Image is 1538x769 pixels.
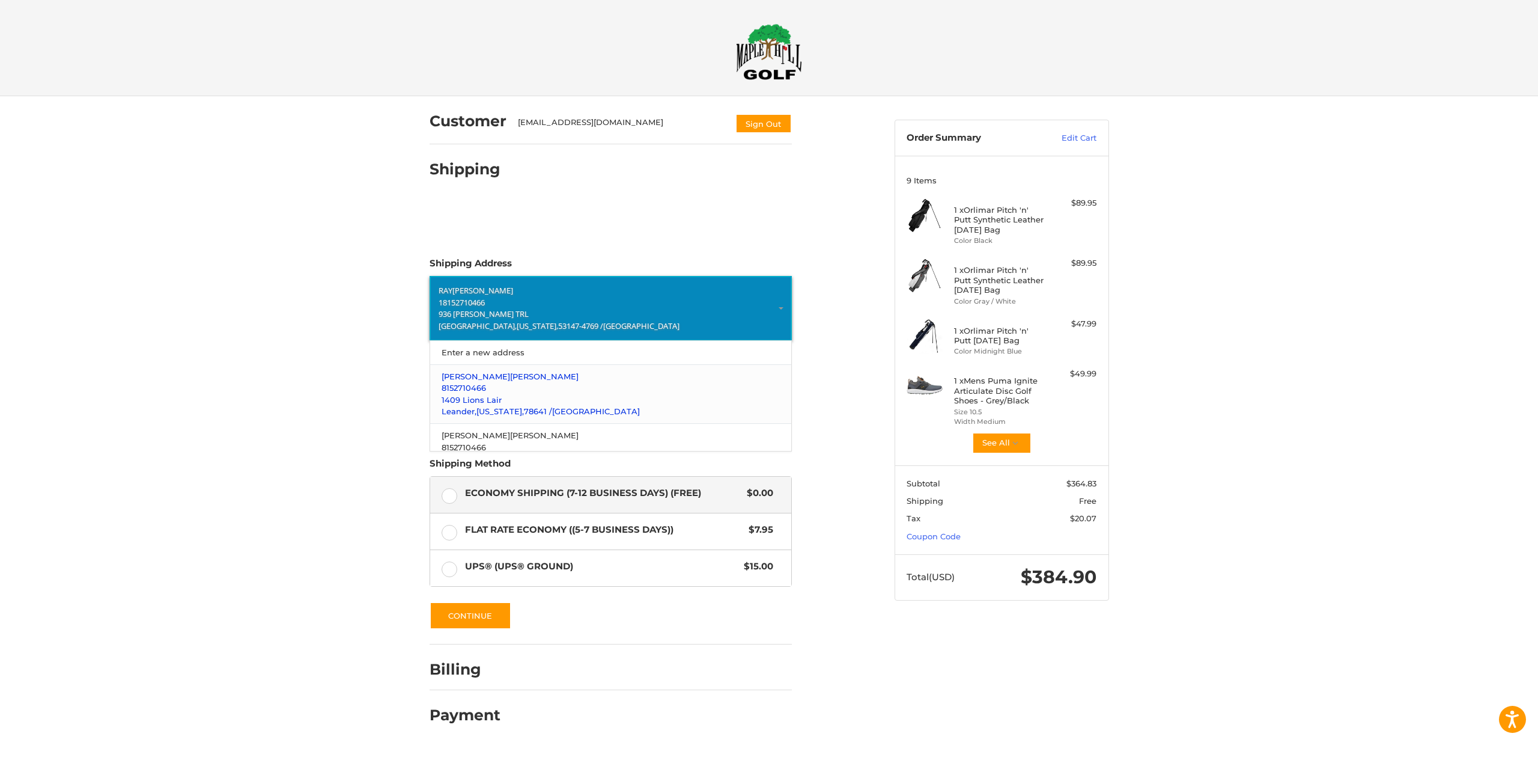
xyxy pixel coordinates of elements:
[1036,132,1096,144] a: Edit Cart
[735,114,792,133] button: Sign Out
[954,326,1046,346] h4: 1 x Orlimar Pitch 'n' Putt [DATE] Bag
[436,424,785,483] a: [PERSON_NAME][PERSON_NAME]81527104661409 Lions LairLeander,[US_STATE],78641-3688 /[GEOGRAPHIC_DATA]
[442,383,486,393] span: 8152710466
[907,571,955,583] span: Total (USD)
[442,406,476,416] span: Leander,
[442,372,510,381] span: [PERSON_NAME]
[430,160,500,179] h2: Shipping
[972,432,1032,454] button: See All
[430,257,512,276] legend: Shipping Address
[524,406,552,416] span: 78641 /
[907,176,1096,185] h3: 9 Items
[510,372,579,381] span: [PERSON_NAME]
[907,496,943,506] span: Shipping
[907,513,920,523] span: Tax
[552,406,640,416] span: [GEOGRAPHIC_DATA]
[907,479,940,488] span: Subtotal
[954,346,1046,357] li: Color Midnight Blue
[439,320,517,331] span: [GEOGRAPHIC_DATA],
[954,265,1046,295] h4: 1 x Orlimar Pitch 'n' Putt Synthetic Leather [DATE] Bag
[465,523,743,537] span: Flat Rate Economy ((5-7 Business Days))
[510,430,579,440] span: [PERSON_NAME]
[954,205,1046,234] h4: 1 x Orlimar Pitch 'n' Putt Synthetic Leather [DATE] Bag
[430,112,506,130] h2: Customer
[743,523,774,537] span: $7.95
[954,376,1046,405] h4: 1 x Mens Puma Ignite Articulate Disc Golf Shoes - Grey/Black
[907,132,1036,144] h3: Order Summary
[476,406,524,416] span: [US_STATE],
[954,296,1046,307] li: Color Gray / White
[741,486,774,500] span: $0.00
[465,560,738,574] span: UPS® (UPS® Ground)
[452,285,513,296] span: [PERSON_NAME]
[518,117,723,133] div: [EMAIL_ADDRESS][DOMAIN_NAME]
[1070,513,1096,523] span: $20.07
[907,532,961,541] a: Coupon Code
[1021,566,1096,588] span: $384.90
[465,486,741,500] span: Economy Shipping (7-12 Business Days) (Free)
[1079,496,1096,506] span: Free
[736,23,802,80] img: Maple Hill Golf
[430,602,511,630] button: Continue
[1049,257,1096,269] div: $89.95
[954,407,1046,417] li: Size 10.5
[430,706,500,725] h2: Payment
[738,560,774,574] span: $15.00
[439,308,529,319] span: 936 [PERSON_NAME] TRL
[1066,479,1096,488] span: $364.83
[430,457,511,476] legend: Shipping Method
[442,443,486,452] span: 8152710466
[430,660,500,679] h2: Billing
[436,365,785,424] a: [PERSON_NAME][PERSON_NAME]81527104661409 Lions LairLeander,[US_STATE],78641 /[GEOGRAPHIC_DATA]
[442,430,510,440] span: [PERSON_NAME]
[436,341,785,364] a: Enter a new address
[442,395,502,405] span: 1409 Lions Lair
[517,320,558,331] span: [US_STATE],
[603,320,679,331] span: [GEOGRAPHIC_DATA]
[430,276,792,341] a: Enter or select a different address
[439,296,485,307] span: 18152710466
[954,236,1046,246] li: Color Black
[954,417,1046,427] li: Width Medium
[439,285,452,296] span: RAY
[1049,368,1096,380] div: $49.99
[1049,197,1096,209] div: $89.95
[558,320,603,331] span: 53147-4769 /
[1049,318,1096,330] div: $47.99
